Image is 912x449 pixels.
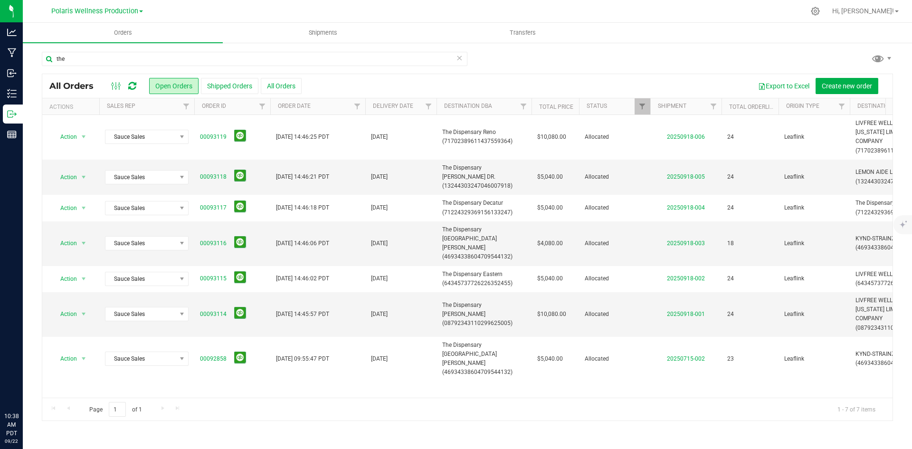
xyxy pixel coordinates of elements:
a: Orders [23,23,223,43]
span: Sauce Sales [105,201,176,215]
inline-svg: Inventory [7,89,17,98]
a: 00093116 [200,239,227,248]
span: [DATE] [371,172,388,182]
span: Sauce Sales [105,237,176,250]
a: Shipment [658,103,686,109]
a: 20250918-003 [667,240,705,247]
span: Action [52,352,77,365]
a: Filter [516,98,532,115]
a: Filter [421,98,437,115]
span: select [78,307,90,321]
span: Transfers [497,29,549,37]
span: Sauce Sales [105,171,176,184]
button: Shipped Orders [201,78,258,94]
span: select [78,272,90,286]
span: select [78,130,90,143]
span: $10,080.00 [537,133,566,142]
span: Allocated [585,203,645,212]
a: Total Price [539,104,573,110]
inline-svg: Inbound [7,68,17,78]
inline-svg: Reports [7,130,17,139]
span: The Dispensary [PERSON_NAME] (08792343110299625005) [442,301,526,328]
span: $5,040.00 [537,203,563,212]
a: 20250715-002 [667,355,705,362]
span: [DATE] [371,310,388,319]
a: Order Date [278,103,311,109]
a: 20250918-006 [667,134,705,140]
a: 00093119 [200,133,227,142]
a: Shipments [223,23,423,43]
span: [DATE] [371,354,388,363]
a: 20250918-005 [667,173,705,180]
span: [DATE] 14:46:25 PDT [276,133,329,142]
span: [DATE] 14:46:06 PDT [276,239,329,248]
span: Page of 1 [81,402,150,417]
input: Search Order ID, Destination, Customer PO... [42,52,467,66]
a: Filter [834,98,850,115]
span: $10,080.00 [537,310,566,319]
span: Leaflink [784,239,844,248]
iframe: Resource center [9,373,38,401]
a: Transfers [423,23,623,43]
span: 24 [727,172,734,182]
a: 20250918-004 [667,204,705,211]
a: Destination DBA [444,103,492,109]
span: [DATE] 09:55:47 PDT [276,354,329,363]
span: Leaflink [784,310,844,319]
span: Shipments [296,29,350,37]
a: 00093115 [200,274,227,283]
a: Total Orderlines [729,104,780,110]
span: [DATE] 14:46:18 PDT [276,203,329,212]
inline-svg: Outbound [7,109,17,119]
span: Hi, [PERSON_NAME]! [832,7,894,15]
span: Leaflink [784,274,844,283]
span: Sauce Sales [105,272,176,286]
inline-svg: Analytics [7,28,17,37]
a: 00093118 [200,172,227,182]
button: Open Orders [149,78,199,94]
span: Allocated [585,274,645,283]
span: [DATE] [371,239,388,248]
span: [DATE] [371,274,388,283]
span: 23 [727,354,734,363]
span: [DATE] [371,203,388,212]
a: Sales Rep [107,103,135,109]
span: Action [52,171,77,184]
span: 24 [727,203,734,212]
span: select [78,237,90,250]
span: Allocated [585,239,645,248]
span: Leaflink [784,172,844,182]
span: Allocated [585,310,645,319]
input: 1 [109,402,126,417]
a: 20250918-001 [667,311,705,317]
a: Filter [350,98,365,115]
button: All Orders [261,78,302,94]
span: The Dispensary [GEOGRAPHIC_DATA][PERSON_NAME] (46934338604709544132) [442,225,526,262]
span: Action [52,130,77,143]
span: 24 [727,310,734,319]
span: The Dispensary [PERSON_NAME] DR. (13244303247046007918) [442,163,526,191]
inline-svg: Manufacturing [7,48,17,57]
span: [DATE] 14:46:21 PDT [276,172,329,182]
a: Filter [255,98,270,115]
span: 24 [727,274,734,283]
span: Action [52,201,77,215]
span: All Orders [49,81,103,91]
span: The Dispensary Decatur (71224329369156133247) [442,199,526,217]
div: Actions [49,104,95,110]
span: $4,080.00 [537,239,563,248]
span: Sauce Sales [105,130,176,143]
span: 1 - 7 of 7 items [830,402,883,416]
span: Orders [101,29,145,37]
a: Filter [179,98,194,115]
a: Delivery Date [373,103,413,109]
p: 09/22 [4,438,19,445]
span: select [78,201,90,215]
span: Allocated [585,133,645,142]
span: Sauce Sales [105,307,176,321]
iframe: Resource center unread badge [28,372,39,383]
span: [DATE] 14:46:02 PDT [276,274,329,283]
span: select [78,171,90,184]
span: Polaris Wellness Production [51,7,138,15]
p: 10:38 AM PDT [4,412,19,438]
